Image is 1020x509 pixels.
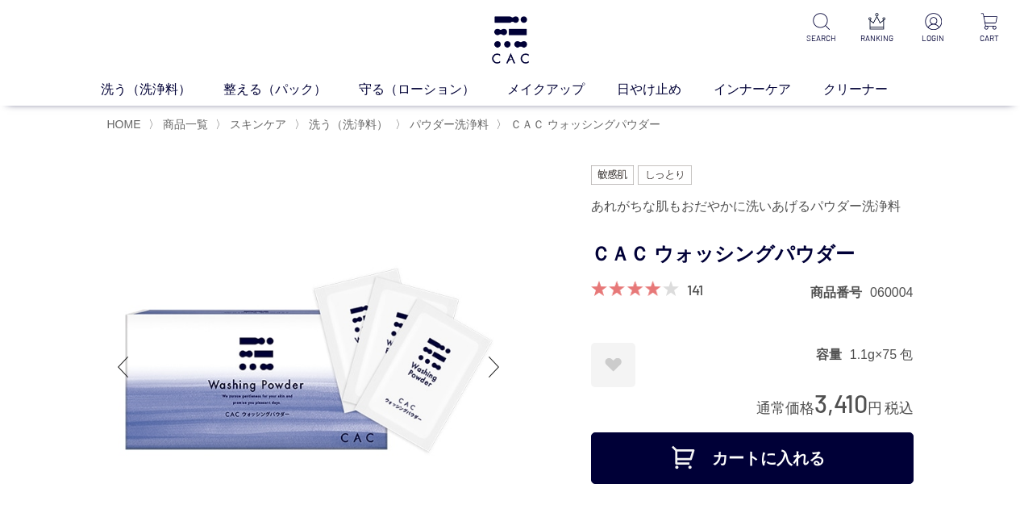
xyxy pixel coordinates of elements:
a: LOGIN [915,13,951,44]
button: カートに入れる [591,432,914,484]
a: RANKING [859,13,895,44]
a: 洗う（洗浄料） [101,80,223,99]
div: Previous slide [107,335,139,399]
span: 3,410 [814,388,868,418]
span: 商品一覧 [163,118,208,131]
li: 〉 [215,117,290,132]
a: 整える（パック） [223,80,359,99]
a: スキンケア [227,118,286,131]
dt: 商品番号 [810,284,870,301]
a: 141 [687,281,703,298]
a: HOME [107,118,141,131]
span: ＣＡＣ ウォッシングパウダー [510,118,660,131]
img: しっとり [638,165,691,185]
a: クリーナー [823,80,920,99]
a: SEARCH [803,13,839,44]
a: パウダー洗浄料 [406,118,489,131]
a: お気に入りに登録する [591,343,635,387]
a: 洗う（洗浄料） [306,118,388,131]
h1: ＣＡＣ ウォッシングパウダー [591,236,914,273]
img: logo [489,16,531,64]
li: 〉 [294,117,392,132]
div: あれがちな肌もおだやかに洗いあげるパウダー洗浄料 [591,193,914,220]
p: CART [971,32,1007,44]
li: 〉 [496,117,664,132]
span: 円 [868,400,882,416]
p: LOGIN [915,32,951,44]
p: RANKING [859,32,895,44]
a: ＣＡＣ ウォッシングパウダー [507,118,660,131]
a: メイクアップ [507,80,617,99]
li: 〉 [148,117,212,132]
dt: 容量 [816,346,850,363]
span: パウダー洗浄料 [410,118,489,131]
a: 日やけ止め [617,80,714,99]
a: 商品一覧 [160,118,208,131]
dd: 1.1g×75 包 [850,346,914,363]
a: CART [971,13,1007,44]
span: 通常価格 [756,400,814,416]
dd: 060004 [870,284,913,301]
img: 敏感肌 [591,165,635,185]
a: 守る（ローション） [359,80,507,99]
a: インナーケア [714,80,823,99]
span: 税込 [885,400,914,416]
p: SEARCH [803,32,839,44]
span: 洗う（洗浄料） [309,118,388,131]
span: スキンケア [230,118,286,131]
div: Next slide [478,335,510,399]
li: 〉 [395,117,493,132]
